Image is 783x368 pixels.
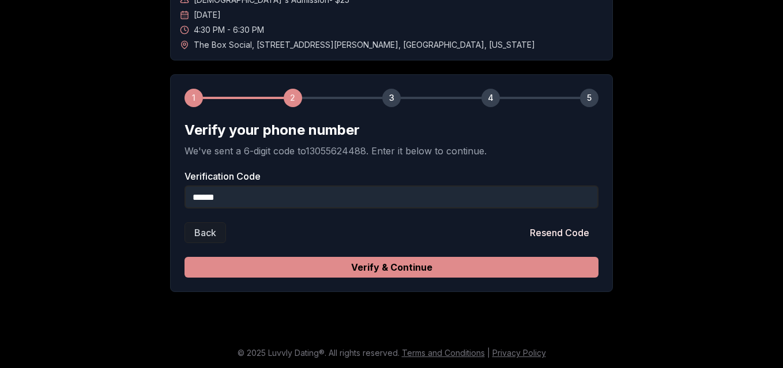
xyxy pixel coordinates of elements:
[487,348,490,358] span: |
[382,89,401,107] div: 3
[185,222,226,243] button: Back
[580,89,598,107] div: 5
[185,144,598,158] p: We've sent a 6-digit code to 13055624488 . Enter it below to continue.
[185,172,598,181] label: Verification Code
[194,9,221,21] span: [DATE]
[481,89,500,107] div: 4
[185,257,598,278] button: Verify & Continue
[402,348,485,358] a: Terms and Conditions
[492,348,546,358] a: Privacy Policy
[185,121,598,139] h2: Verify your phone number
[194,39,535,51] span: The Box Social , [STREET_ADDRESS][PERSON_NAME] , [GEOGRAPHIC_DATA] , [US_STATE]
[185,89,203,107] div: 1
[284,89,302,107] div: 2
[521,222,598,243] button: Resend Code
[194,24,264,36] span: 4:30 PM - 6:30 PM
